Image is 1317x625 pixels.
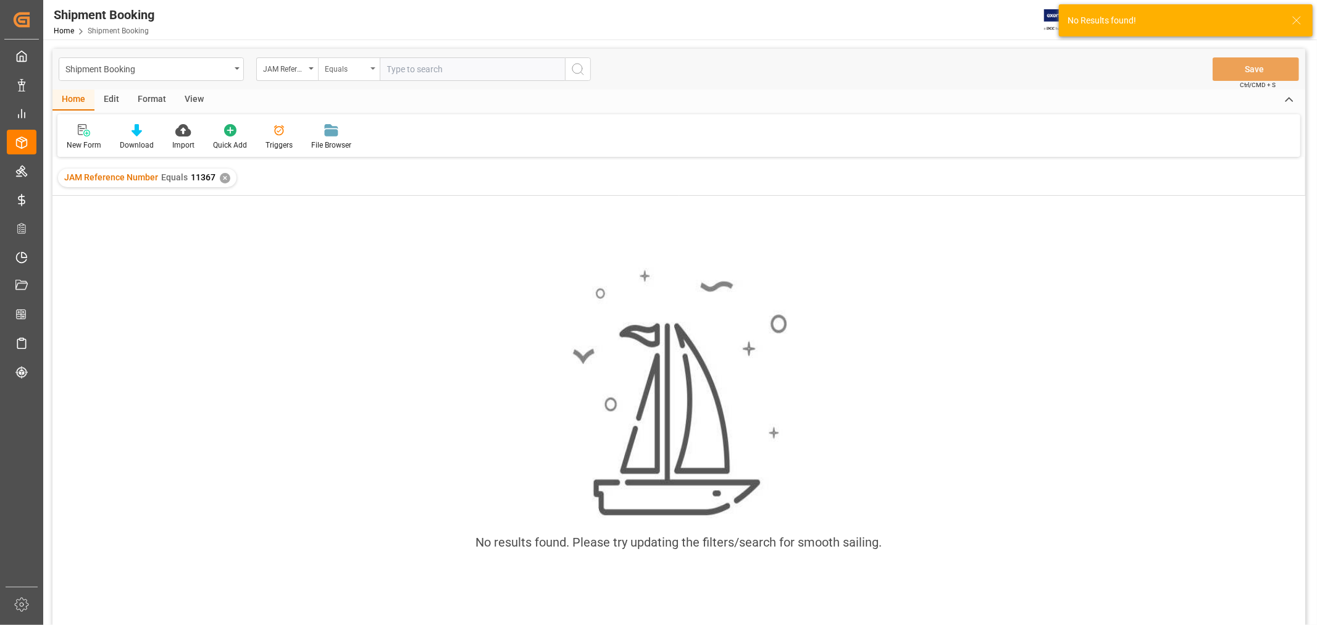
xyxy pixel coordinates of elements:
[213,140,247,151] div: Quick Add
[172,140,194,151] div: Import
[52,90,94,111] div: Home
[1044,9,1087,31] img: Exertis%20JAM%20-%20Email%20Logo.jpg_1722504956.jpg
[64,172,158,182] span: JAM Reference Number
[380,57,565,81] input: Type to search
[325,61,367,75] div: Equals
[54,6,154,24] div: Shipment Booking
[161,172,188,182] span: Equals
[65,61,230,76] div: Shipment Booking
[54,27,74,35] a: Home
[476,533,882,552] div: No results found. Please try updating the filters/search for smooth sailing.
[1213,57,1299,81] button: Save
[191,172,215,182] span: 11367
[263,61,305,75] div: JAM Reference Number
[220,173,230,183] div: ✕
[311,140,351,151] div: File Browser
[565,57,591,81] button: search button
[67,140,101,151] div: New Form
[1240,80,1276,90] span: Ctrl/CMD + S
[571,268,787,518] img: smooth_sailing.jpeg
[318,57,380,81] button: open menu
[128,90,175,111] div: Format
[256,57,318,81] button: open menu
[1068,14,1280,27] div: No Results found!
[120,140,154,151] div: Download
[94,90,128,111] div: Edit
[265,140,293,151] div: Triggers
[175,90,213,111] div: View
[59,57,244,81] button: open menu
